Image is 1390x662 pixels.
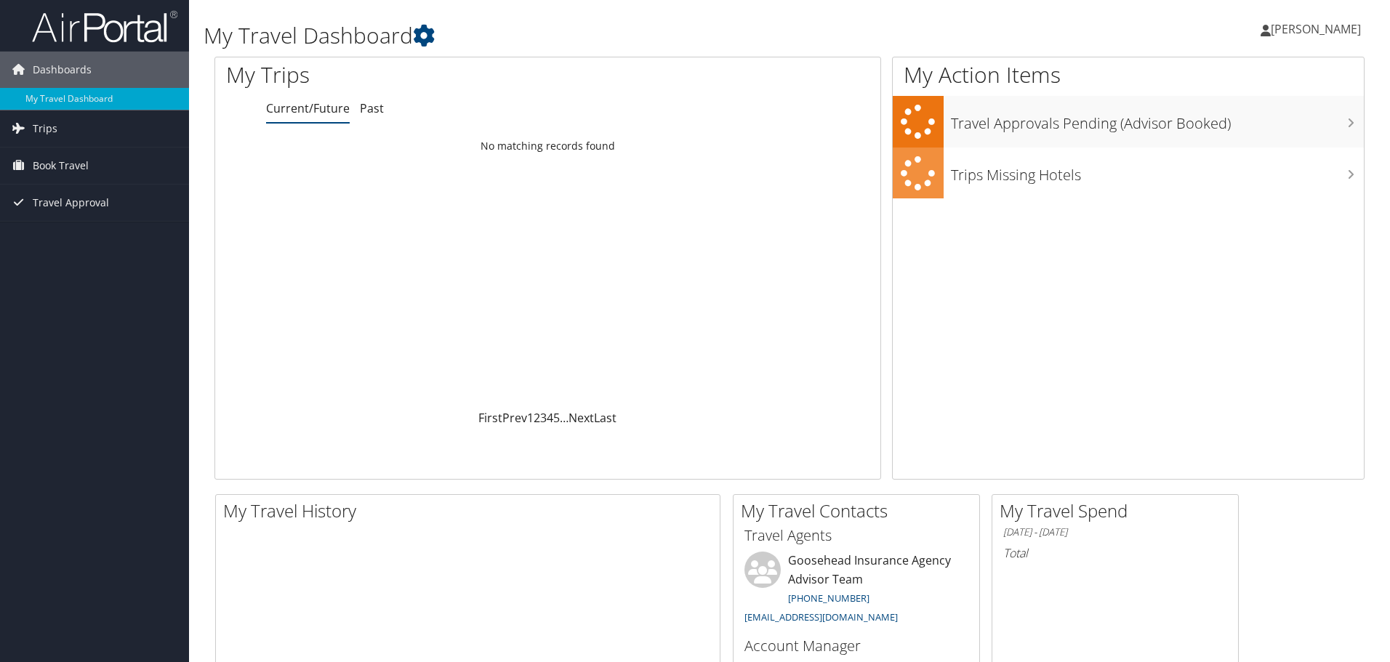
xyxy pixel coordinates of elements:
h2: My Travel Contacts [741,498,979,523]
h1: My Trips [226,60,592,90]
h3: Trips Missing Hotels [951,158,1364,185]
h6: [DATE] - [DATE] [1003,525,1227,539]
a: Prev [502,410,527,426]
a: [PERSON_NAME] [1261,7,1375,51]
a: Last [594,410,616,426]
li: Goosehead Insurance Agency Advisor Team [737,552,976,629]
h2: My Travel History [223,498,720,523]
span: Dashboards [33,52,92,88]
a: Next [569,410,594,426]
h3: Account Manager [744,636,968,656]
img: airportal-logo.png [32,9,177,44]
a: 5 [553,410,560,426]
a: 4 [547,410,553,426]
span: [PERSON_NAME] [1271,21,1361,37]
td: No matching records found [215,133,880,159]
a: First [478,410,502,426]
a: 2 [534,410,540,426]
a: [EMAIL_ADDRESS][DOMAIN_NAME] [744,610,898,623]
span: Book Travel [33,148,89,184]
span: … [560,410,569,426]
a: Trips Missing Hotels [893,148,1364,199]
a: 1 [527,410,534,426]
h3: Travel Agents [744,525,968,546]
h1: My Travel Dashboard [204,20,985,51]
h1: My Action Items [893,60,1364,90]
a: Past [360,100,384,116]
a: Current/Future [266,100,350,116]
span: Travel Approval [33,185,109,221]
a: 3 [540,410,547,426]
h3: Travel Approvals Pending (Advisor Booked) [951,106,1364,134]
h6: Total [1003,545,1227,561]
a: Travel Approvals Pending (Advisor Booked) [893,96,1364,148]
span: Trips [33,110,57,147]
h2: My Travel Spend [1000,498,1238,523]
a: [PHONE_NUMBER] [788,592,869,605]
